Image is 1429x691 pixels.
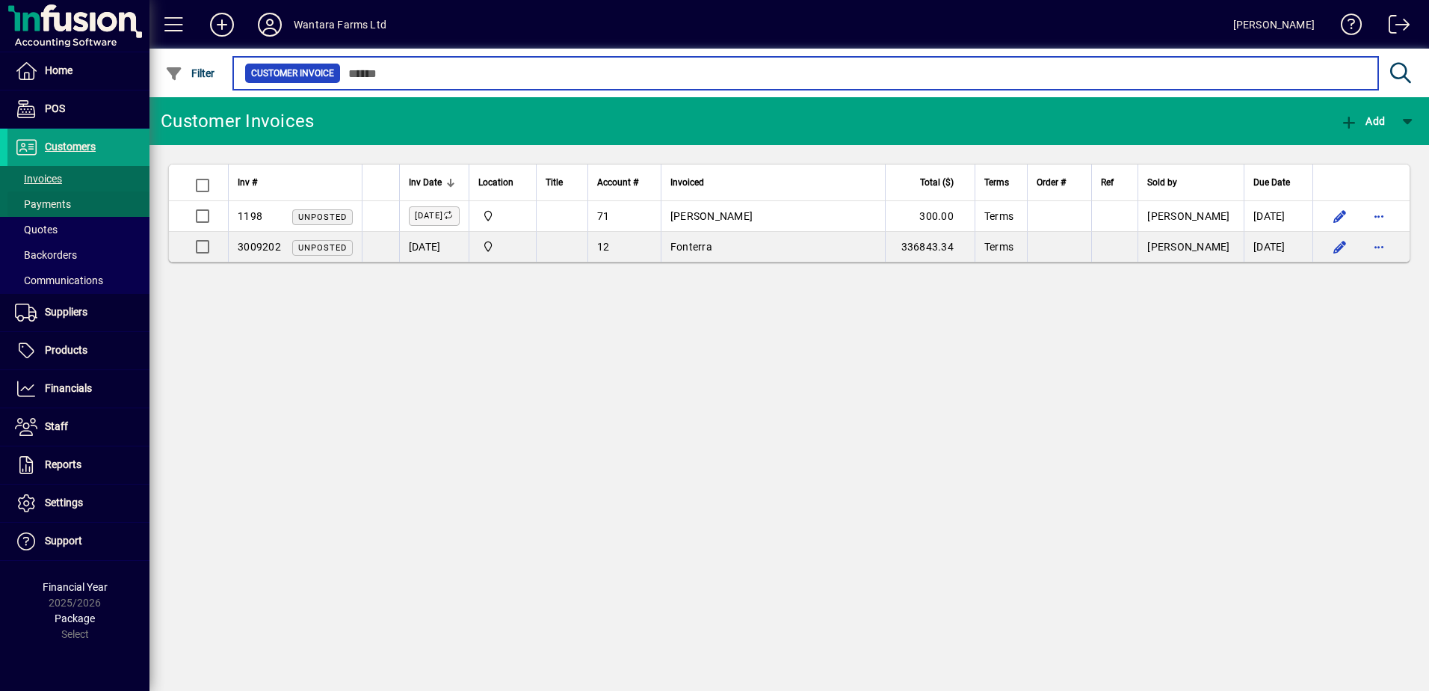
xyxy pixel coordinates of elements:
[298,243,347,253] span: Unposted
[7,408,149,446] a: Staff
[43,581,108,593] span: Financial Year
[45,382,92,394] span: Financials
[546,174,563,191] span: Title
[45,306,87,318] span: Suppliers
[478,174,513,191] span: Location
[885,232,975,262] td: 336843.34
[1340,115,1385,127] span: Add
[409,206,460,226] label: [DATE]
[1147,174,1177,191] span: Sold by
[7,332,149,369] a: Products
[1244,201,1312,232] td: [DATE]
[984,241,1013,253] span: Terms
[478,208,527,224] span: Central
[1037,174,1066,191] span: Order #
[15,173,62,185] span: Invoices
[165,67,215,79] span: Filter
[1367,204,1391,228] button: More options
[294,13,386,37] div: Wantara Farms Ltd
[45,141,96,153] span: Customers
[45,102,65,114] span: POS
[238,241,281,253] span: 3009202
[7,446,149,484] a: Reports
[246,11,294,38] button: Profile
[7,370,149,408] a: Financials
[984,174,1009,191] span: Terms
[478,239,527,255] span: Central
[1233,13,1315,37] div: [PERSON_NAME]
[7,485,149,522] a: Settings
[670,174,704,191] span: Invoiced
[1147,210,1229,222] span: [PERSON_NAME]
[895,174,967,191] div: Total ($)
[15,274,103,286] span: Communications
[1147,174,1235,191] div: Sold by
[1367,235,1391,259] button: More options
[478,174,527,191] div: Location
[55,612,95,624] span: Package
[1336,108,1389,135] button: Add
[1328,204,1352,228] button: Edit
[45,420,68,432] span: Staff
[1330,3,1362,52] a: Knowledge Base
[7,268,149,293] a: Communications
[15,249,77,261] span: Backorders
[251,66,334,81] span: Customer Invoice
[238,174,353,191] div: Inv #
[7,166,149,191] a: Invoices
[1147,241,1229,253] span: [PERSON_NAME]
[670,210,753,222] span: [PERSON_NAME]
[399,232,469,262] td: [DATE]
[597,174,652,191] div: Account #
[597,210,610,222] span: 71
[7,242,149,268] a: Backorders
[45,535,82,547] span: Support
[1037,174,1082,191] div: Order #
[7,294,149,331] a: Suppliers
[885,201,975,232] td: 300.00
[238,174,257,191] span: Inv #
[1328,235,1352,259] button: Edit
[198,11,246,38] button: Add
[597,174,638,191] span: Account #
[161,60,219,87] button: Filter
[920,174,954,191] span: Total ($)
[1101,174,1114,191] span: Ref
[670,241,712,253] span: Fonterra
[15,198,71,210] span: Payments
[45,64,72,76] span: Home
[409,174,442,191] span: Inv Date
[161,109,314,133] div: Customer Invoices
[1253,174,1303,191] div: Due Date
[546,174,578,191] div: Title
[45,497,83,509] span: Settings
[7,523,149,560] a: Support
[984,210,1013,222] span: Terms
[45,458,81,470] span: Reports
[1244,232,1312,262] td: [DATE]
[7,217,149,242] a: Quotes
[1253,174,1290,191] span: Due Date
[7,90,149,128] a: POS
[409,174,460,191] div: Inv Date
[1101,174,1129,191] div: Ref
[670,174,876,191] div: Invoiced
[15,224,58,236] span: Quotes
[1377,3,1410,52] a: Logout
[45,344,87,356] span: Products
[7,52,149,90] a: Home
[597,241,610,253] span: 12
[298,212,347,222] span: Unposted
[7,191,149,217] a: Payments
[238,210,262,222] span: 1198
